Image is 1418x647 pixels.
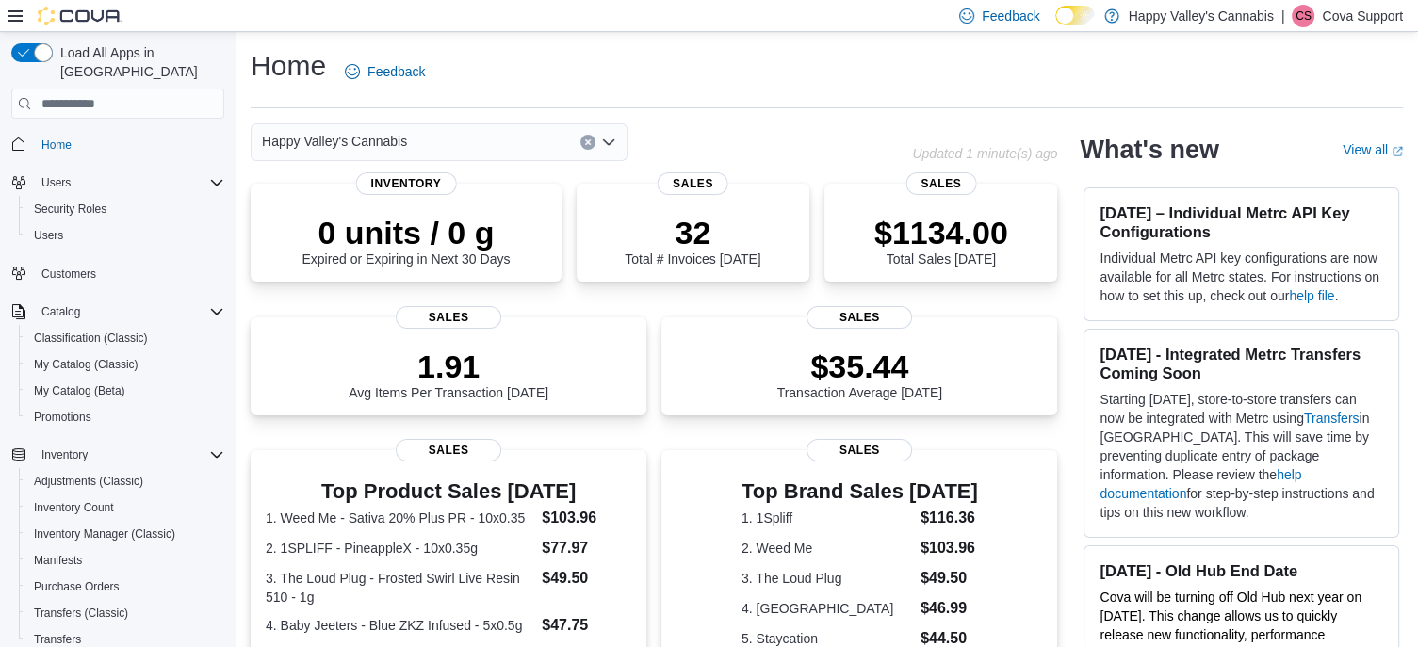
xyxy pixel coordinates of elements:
img: Cova [38,7,122,25]
button: Inventory [34,444,95,466]
span: Catalog [41,304,80,319]
button: Adjustments (Classic) [19,468,232,494]
button: Transfers (Classic) [19,600,232,626]
p: 1.91 [349,348,548,385]
span: Classification (Classic) [34,331,148,346]
dt: 4. Baby Jeeters - Blue ZKZ Infused - 5x0.5g [266,616,534,635]
a: Inventory Count [26,496,122,519]
span: Adjustments (Classic) [26,470,224,493]
input: Dark Mode [1055,6,1095,25]
span: Manifests [34,553,82,568]
span: Feedback [367,62,425,81]
span: Sales [396,306,501,329]
a: My Catalog (Classic) [26,353,146,376]
dd: $103.96 [542,507,631,529]
span: Sales [807,306,912,329]
a: Adjustments (Classic) [26,470,151,493]
p: 32 [625,214,760,251]
span: Inventory [34,444,224,466]
div: Cova Support [1292,5,1314,27]
span: Users [41,175,71,190]
h3: Top Product Sales [DATE] [266,480,631,503]
button: Users [4,170,232,196]
div: Expired or Expiring in Next 30 Days [302,214,510,267]
span: Transfers [34,632,81,647]
p: Individual Metrc API key configurations are now available for all Metrc states. For instructions ... [1100,249,1383,305]
span: Purchase Orders [34,579,120,594]
div: Avg Items Per Transaction [DATE] [349,348,548,400]
span: Inventory Count [26,496,224,519]
button: Inventory Manager (Classic) [19,521,232,547]
button: Security Roles [19,196,232,222]
a: help file [1289,288,1334,303]
span: Transfers (Classic) [34,606,128,621]
a: Security Roles [26,198,114,220]
a: Home [34,134,79,156]
span: Security Roles [26,198,224,220]
h3: [DATE] – Individual Metrc API Key Configurations [1100,203,1383,241]
span: Home [41,137,72,153]
div: Total # Invoices [DATE] [625,214,760,267]
p: Updated 1 minute(s) ago [912,146,1057,161]
span: Inventory [41,447,88,462]
dt: 2. 1SPLIFF - PineappleX - 10x0.35g [266,539,534,558]
dd: $46.99 [921,597,978,620]
p: $1134.00 [874,214,1008,251]
span: Customers [34,262,224,285]
a: Promotions [26,406,99,429]
dd: $77.97 [542,537,631,559]
dd: $49.50 [921,567,978,590]
h1: Home [251,47,326,85]
button: Open list of options [601,135,616,150]
dd: $116.36 [921,507,978,529]
h3: [DATE] - Integrated Metrc Transfers Coming Soon [1100,345,1383,382]
span: My Catalog (Beta) [34,383,125,398]
a: Purchase Orders [26,575,127,598]
button: Clear input [580,135,595,150]
a: Inventory Manager (Classic) [26,523,183,545]
h3: Top Brand Sales [DATE] [742,480,978,503]
div: Total Sales [DATE] [874,214,1008,267]
a: Manifests [26,549,90,572]
dt: 3. The Loud Plug - Frosted Swirl Live Resin 510 - 1g [266,569,534,607]
dt: 4. [GEOGRAPHIC_DATA] [742,599,913,618]
h2: What's new [1080,135,1218,165]
button: My Catalog (Beta) [19,378,232,404]
a: Users [26,224,71,247]
dd: $49.50 [542,567,631,590]
span: Inventory Count [34,500,114,515]
button: Manifests [19,547,232,574]
h3: [DATE] - Old Hub End Date [1100,561,1383,580]
a: Transfers (Classic) [26,602,136,624]
dt: 1. 1Spliff [742,509,913,527]
span: Dark Mode [1055,25,1056,26]
span: Home [34,132,224,155]
span: Sales [807,439,912,461]
p: | [1281,5,1285,27]
dt: 1. Weed Me - Sativa 20% Plus PR - 10x0.35 [266,509,534,527]
dt: 3. The Loud Plug [742,569,913,588]
a: Feedback [337,53,432,90]
dd: $103.96 [921,537,978,559]
span: Inventory Manager (Classic) [34,526,175,542]
span: Transfers (Classic) [26,602,224,624]
button: Promotions [19,404,232,430]
a: Customers [34,263,104,285]
span: Customers [41,267,96,282]
button: Users [34,171,78,194]
span: Inventory Manager (Classic) [26,523,224,545]
button: Home [4,130,232,157]
a: Classification (Classic) [26,327,155,349]
dd: $47.75 [542,614,631,637]
a: Transfers [1304,411,1360,426]
span: Classification (Classic) [26,327,224,349]
span: Sales [658,172,728,195]
span: Load All Apps in [GEOGRAPHIC_DATA] [53,43,224,81]
span: Purchase Orders [26,575,224,598]
span: Security Roles [34,202,106,217]
p: Happy Valley's Cannabis [1129,5,1274,27]
span: Inventory [356,172,457,195]
button: Catalog [34,300,88,323]
button: Inventory [4,442,232,468]
button: Users [19,222,232,249]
